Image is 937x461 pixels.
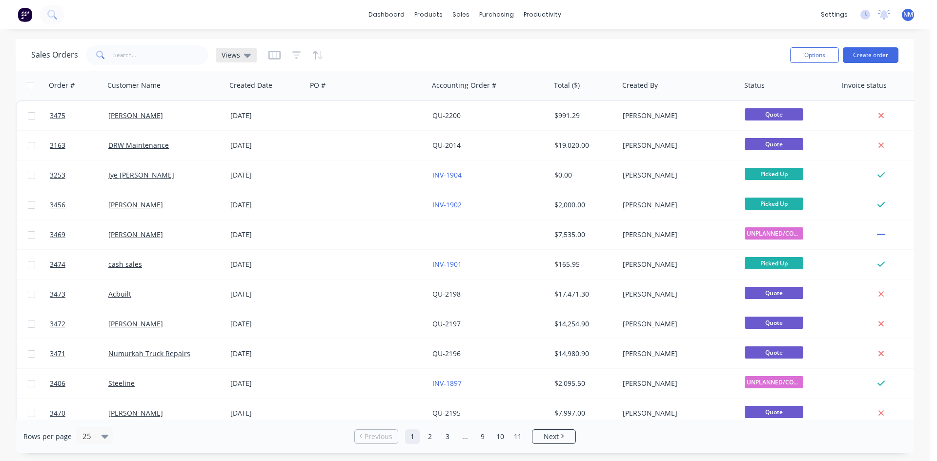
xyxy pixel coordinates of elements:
button: Options [790,47,839,63]
a: QU-2196 [432,349,461,358]
div: Order # [49,80,75,90]
span: Next [544,432,559,441]
a: Numurkah Truck Repairs [108,349,190,358]
span: Rows per page [23,432,72,441]
div: products [409,7,448,22]
div: $14,980.90 [554,349,612,359]
span: Picked Up [745,257,803,269]
a: 3473 [50,280,108,309]
div: [DATE] [230,140,303,150]
span: Previous [365,432,392,441]
div: $991.29 [554,111,612,120]
div: Customer Name [107,80,161,90]
span: 3470 [50,408,65,418]
a: Jye [PERSON_NAME] [108,170,174,180]
span: 3469 [50,230,65,240]
div: [PERSON_NAME] [623,408,731,418]
a: QU-2195 [432,408,461,418]
span: Quote [745,406,803,418]
div: [DATE] [230,170,303,180]
button: Create order [843,47,898,63]
div: $14,254.90 [554,319,612,329]
a: QU-2198 [432,289,461,299]
div: $2,095.50 [554,379,612,388]
ul: Pagination [350,429,580,444]
a: 3163 [50,131,108,160]
a: Next page [532,432,575,441]
span: NM [903,10,913,19]
div: [PERSON_NAME] [623,349,731,359]
div: [DATE] [230,230,303,240]
span: 3471 [50,349,65,359]
div: settings [816,7,853,22]
div: $165.95 [554,260,612,269]
div: [PERSON_NAME] [623,200,731,210]
a: Page 3 [440,429,455,444]
div: Invoice status [842,80,887,90]
div: $2,000.00 [554,200,612,210]
div: Accounting Order # [432,80,496,90]
a: cash sales [108,260,142,269]
span: 3474 [50,260,65,269]
span: 3473 [50,289,65,299]
div: [DATE] [230,408,303,418]
a: INV-1902 [432,200,462,209]
span: Views [222,50,240,60]
a: dashboard [364,7,409,22]
div: $7,535.00 [554,230,612,240]
span: 3406 [50,379,65,388]
a: 3475 [50,101,108,130]
div: [PERSON_NAME] [623,170,731,180]
span: UNPLANNED/COMMI... [745,227,803,240]
span: Picked Up [745,198,803,210]
div: [DATE] [230,260,303,269]
a: INV-1901 [432,260,462,269]
span: Quote [745,317,803,329]
span: UNPLANNED/COMMI... [745,376,803,388]
div: [PERSON_NAME] [623,111,731,120]
a: Page 1 is your current page [405,429,420,444]
a: Page 11 [510,429,525,444]
a: Page 10 [493,429,508,444]
div: [PERSON_NAME] [623,319,731,329]
div: purchasing [474,7,519,22]
div: [DATE] [230,349,303,359]
a: INV-1904 [432,170,462,180]
span: 3163 [50,140,65,150]
a: [PERSON_NAME] [108,111,163,120]
div: $19,020.00 [554,140,612,150]
div: [DATE] [230,289,303,299]
span: Picked Up [745,168,803,180]
div: [DATE] [230,200,303,210]
a: QU-2200 [432,111,461,120]
span: 3253 [50,170,65,180]
div: Total ($) [554,80,580,90]
a: Jump forward [458,429,472,444]
a: Acbuilt [108,289,131,299]
a: 3471 [50,339,108,368]
div: sales [448,7,474,22]
a: Page 2 [423,429,437,444]
a: [PERSON_NAME] [108,230,163,239]
div: [PERSON_NAME] [623,379,731,388]
input: Search... [113,45,208,65]
div: [DATE] [230,379,303,388]
div: $0.00 [554,170,612,180]
h1: Sales Orders [31,50,78,60]
div: [PERSON_NAME] [623,230,731,240]
a: INV-1897 [432,379,462,388]
div: [PERSON_NAME] [623,140,731,150]
a: 3469 [50,220,108,249]
a: Previous page [355,432,398,441]
a: 3406 [50,369,108,398]
div: $17,471.30 [554,289,612,299]
a: 3474 [50,250,108,279]
span: Quote [745,108,803,120]
span: 3475 [50,111,65,120]
a: Steeline [108,379,135,388]
span: Quote [745,138,803,150]
div: [PERSON_NAME] [623,289,731,299]
a: [PERSON_NAME] [108,200,163,209]
a: QU-2197 [432,319,461,328]
div: [DATE] [230,319,303,329]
